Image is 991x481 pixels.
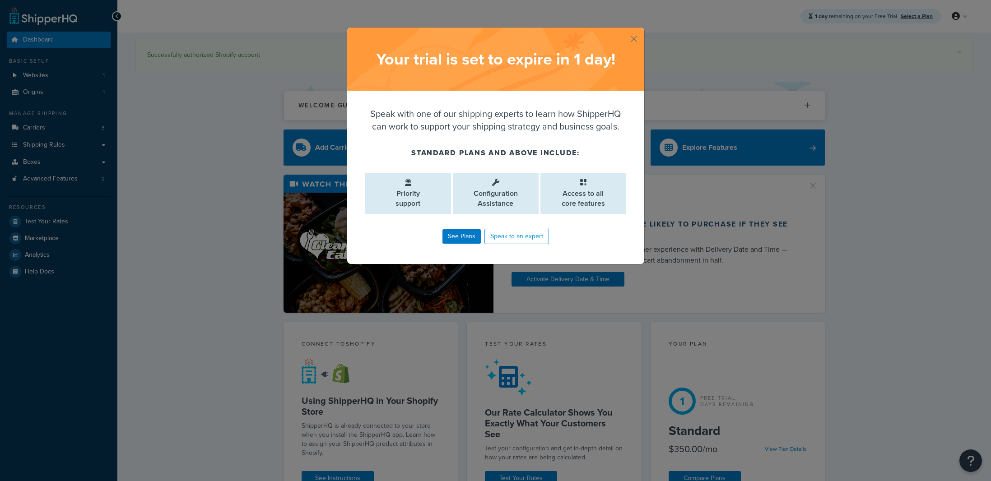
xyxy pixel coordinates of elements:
[365,148,626,158] h4: Standard plans and above include:
[365,107,626,133] p: Speak with one of our shipping experts to learn how ShipperHQ can work to support your shipping s...
[442,229,481,244] a: See Plans
[356,50,635,68] h2: Your trial is set to expire in 1 day !
[365,173,451,214] li: Priority support
[453,173,539,214] li: Configuration Assistance
[484,229,549,244] a: Speak to an expert
[540,173,626,214] li: Access to all core features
